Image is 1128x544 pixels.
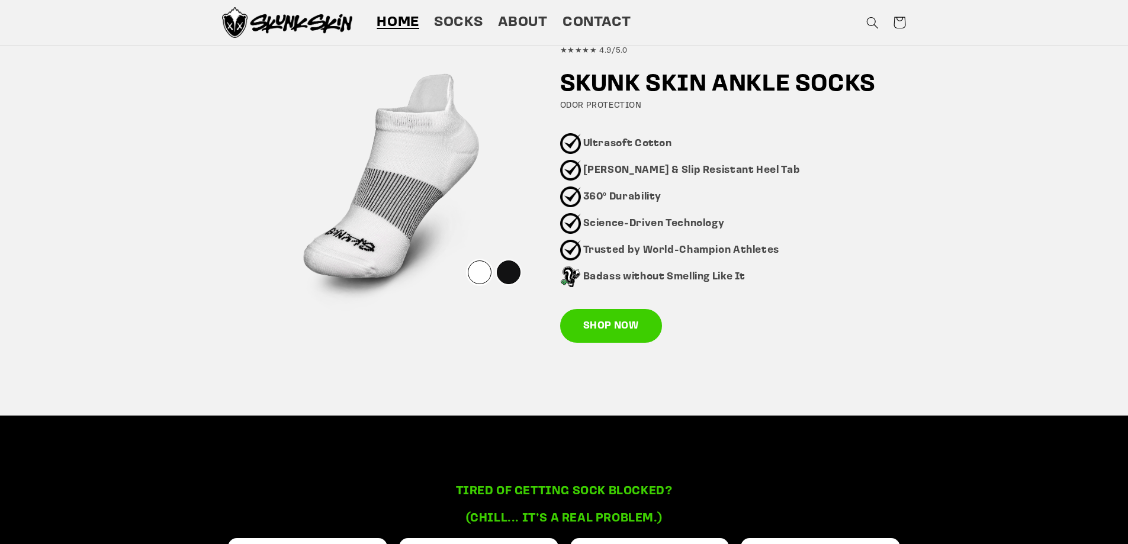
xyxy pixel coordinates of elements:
strong: Ultrasoft Cotton [583,139,672,149]
span: About [498,14,548,32]
a: Socks [427,6,490,39]
img: ANKWHTFront3D-Single.png [237,33,542,338]
strong: [PERSON_NAME] & Slip Resistant Heel Tab [583,165,801,175]
a: SHOP NOW [560,309,662,343]
summary: Search [859,9,886,36]
a: About [490,6,555,39]
h2: SKUNK SKIN ANKLE SOCKS [560,69,895,100]
span: Contact [563,14,631,32]
span: Socks [434,14,483,32]
strong: Science-Driven Technology [583,218,725,228]
strong: 360° Durability [583,192,661,202]
span: Home [377,14,419,32]
h4: ODOR PROTECTION [560,100,895,112]
a: Contact [555,6,638,39]
img: Skunk Skin Anti-Odor Socks. [222,7,352,38]
strong: Trusted by World-Champion Athletes [583,245,779,255]
h5: ★★★★★ 4.9/5.0 [560,46,895,56]
strong: Badass without Smelling Like It [583,272,746,282]
a: Home [369,6,427,39]
h3: Tired of getting sock blocked? [372,484,757,499]
h3: (chill... It’s a real problem.) [372,511,757,526]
